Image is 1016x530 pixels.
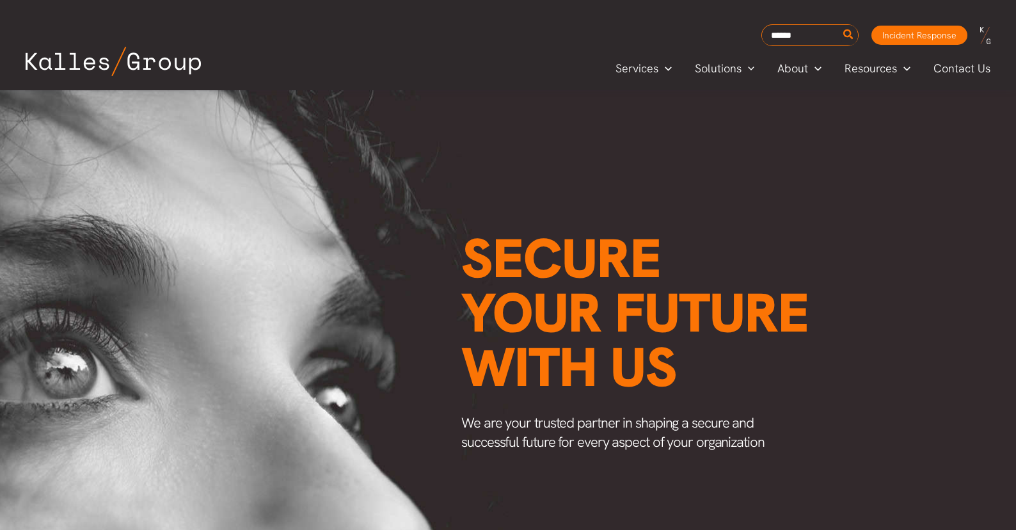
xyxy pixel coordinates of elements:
[777,59,808,78] span: About
[461,414,765,451] span: We are your trusted partner in shaping a secure and successful future for every aspect of your or...
[845,59,897,78] span: Resources
[658,59,672,78] span: Menu Toggle
[604,58,1003,79] nav: Primary Site Navigation
[766,59,833,78] a: AboutMenu Toggle
[604,59,683,78] a: ServicesMenu Toggle
[871,26,967,45] a: Incident Response
[833,59,922,78] a: ResourcesMenu Toggle
[841,25,857,45] button: Search
[695,59,742,78] span: Solutions
[461,223,809,403] span: Secure your future with us
[933,59,990,78] span: Contact Us
[26,47,201,76] img: Kalles Group
[808,59,822,78] span: Menu Toggle
[897,59,910,78] span: Menu Toggle
[615,59,658,78] span: Services
[683,59,766,78] a: SolutionsMenu Toggle
[742,59,755,78] span: Menu Toggle
[922,59,1003,78] a: Contact Us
